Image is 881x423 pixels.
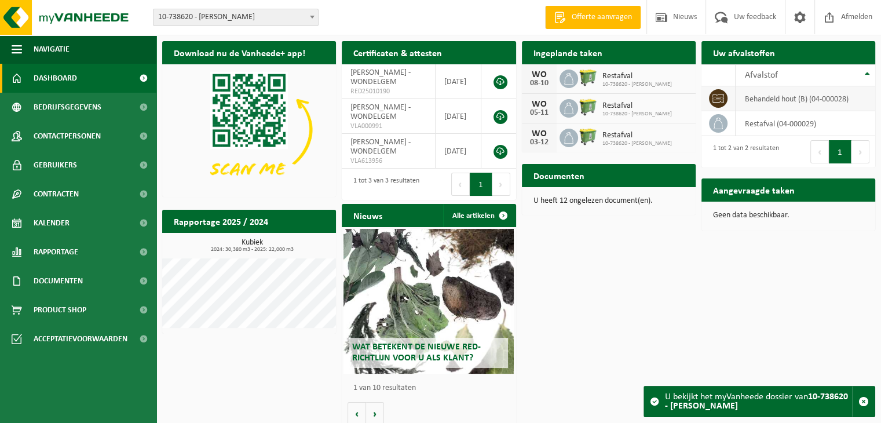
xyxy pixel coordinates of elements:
h2: Certificaten & attesten [342,41,454,64]
span: Dashboard [34,64,77,93]
span: 2024: 30,380 m3 - 2025: 22,000 m3 [168,247,336,253]
h2: Rapportage 2025 / 2024 [162,210,280,232]
div: 05-11 [528,109,551,117]
a: Alle artikelen [443,204,515,227]
span: Wat betekent de nieuwe RED-richtlijn voor u als klant? [352,342,481,363]
span: Gebruikers [34,151,77,180]
span: Restafval [602,72,672,81]
a: Wat betekent de nieuwe RED-richtlijn voor u als klant? [343,229,514,374]
td: [DATE] [436,99,481,134]
div: 1 tot 2 van 2 resultaten [707,139,779,165]
img: WB-0660-HPE-GN-50 [578,68,598,87]
td: [DATE] [436,64,481,99]
span: 10-738620 - [PERSON_NAME] [602,81,672,88]
h2: Aangevraagde taken [701,178,806,201]
span: Restafval [602,131,672,140]
span: Offerte aanvragen [569,12,635,23]
span: Contactpersonen [34,122,101,151]
img: WB-0660-HPE-GN-50 [578,127,598,147]
p: 1 van 10 resultaten [353,384,510,392]
span: 10-738620 - [PERSON_NAME] [602,140,672,147]
a: Bekijk rapportage [250,232,335,256]
button: 1 [470,173,492,196]
p: Geen data beschikbaar. [713,211,864,220]
strong: 10-738620 - [PERSON_NAME] [665,392,848,411]
td: restafval (04-000029) [736,111,875,136]
img: Download de VHEPlus App [162,64,336,195]
span: [PERSON_NAME] - WONDELGEM [350,68,411,86]
span: Afvalstof [744,71,777,80]
div: WO [528,100,551,109]
span: VLA000991 [350,122,426,131]
span: Bedrijfsgegevens [34,93,101,122]
span: 10-738620 - TIMMER TOMMY - WONDELGEM [153,9,318,25]
span: Documenten [34,267,83,296]
span: RED25010190 [350,87,426,96]
button: Next [851,140,869,163]
h3: Kubiek [168,239,336,253]
p: U heeft 12 ongelezen document(en). [533,197,684,205]
span: [PERSON_NAME] - WONDELGEM [350,103,411,121]
span: Product Shop [34,296,86,324]
img: WB-0660-HPE-GN-50 [578,97,598,117]
button: Previous [451,173,470,196]
span: Contracten [34,180,79,209]
h2: Nieuws [342,204,394,227]
td: behandeld hout (B) (04-000028) [736,86,875,111]
td: [DATE] [436,134,481,169]
h2: Ingeplande taken [522,41,614,64]
span: VLA613956 [350,156,426,166]
div: 08-10 [528,79,551,87]
button: Next [492,173,510,196]
button: 1 [829,140,851,163]
a: Offerte aanvragen [545,6,641,29]
span: [PERSON_NAME] - WONDELGEM [350,138,411,156]
span: Navigatie [34,35,70,64]
h2: Download nu de Vanheede+ app! [162,41,317,64]
span: Rapportage [34,238,78,267]
div: WO [528,70,551,79]
button: Previous [810,140,829,163]
div: WO [528,129,551,138]
div: U bekijkt het myVanheede dossier van [665,386,852,417]
span: Acceptatievoorwaarden [34,324,127,353]
h2: Uw afvalstoffen [701,41,787,64]
span: 10-738620 - [PERSON_NAME] [602,111,672,118]
div: 03-12 [528,138,551,147]
span: Kalender [34,209,70,238]
div: 1 tot 3 van 3 resultaten [348,172,419,197]
span: Restafval [602,101,672,111]
h2: Documenten [522,164,596,187]
span: 10-738620 - TIMMER TOMMY - WONDELGEM [153,9,319,26]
